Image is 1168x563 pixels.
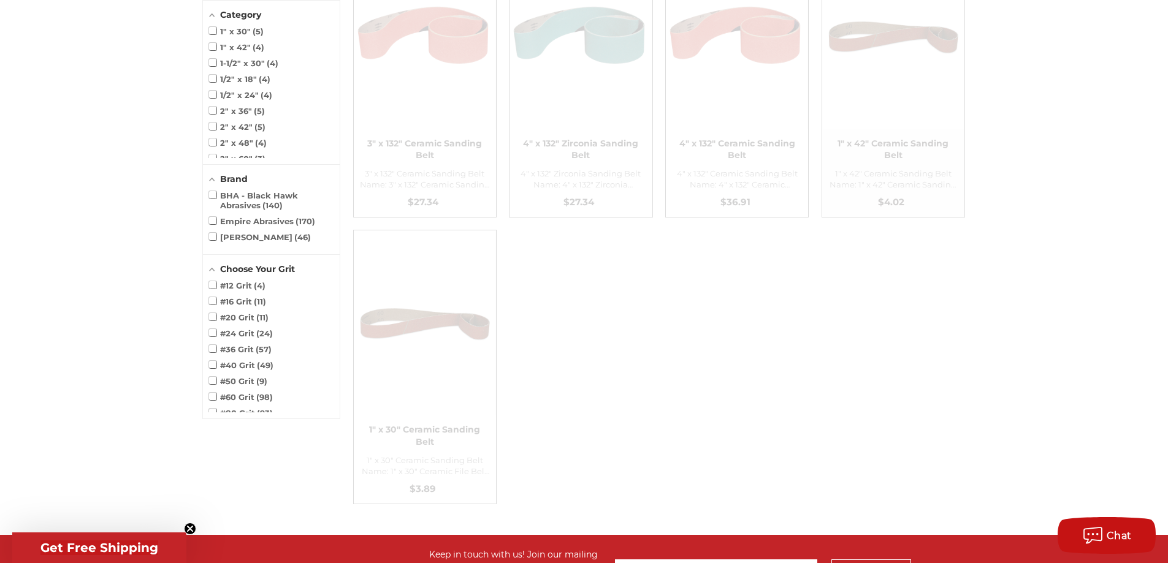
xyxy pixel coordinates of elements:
[209,154,266,164] span: 2" x 60"
[253,42,264,52] span: 4
[209,344,272,354] span: #36 Grit
[254,122,265,132] span: 5
[209,297,267,306] span: #16 Grit
[261,90,272,100] span: 4
[209,191,334,210] span: BHA - Black Hawk Abrasives
[209,232,311,242] span: [PERSON_NAME]
[256,344,272,354] span: 57
[209,74,271,84] span: 1/2" x 18"
[209,360,274,370] span: #40 Grit
[1058,517,1156,554] button: Chat
[296,216,315,226] span: 170
[220,173,248,184] span: Brand
[209,376,268,386] span: #50 Grit
[209,281,266,290] span: #12 Grit
[254,154,265,164] span: 3
[220,263,295,274] span: Choose Your Grit
[209,408,273,418] span: #80 Grit
[184,523,196,535] button: Close teaser
[12,532,186,563] div: Get Free ShippingClose teaser
[256,312,269,322] span: 11
[209,138,267,148] span: 2" x 48"
[267,58,278,68] span: 4
[209,42,265,52] span: 1" x 42"
[254,106,265,116] span: 5
[209,58,279,68] span: 1-1/2" x 30"
[220,9,261,20] span: Category
[255,138,267,148] span: 4
[256,376,267,386] span: 9
[209,328,273,338] span: #24 Grit
[259,74,270,84] span: 4
[209,392,273,402] span: #60 Grit
[254,297,266,306] span: 11
[256,328,273,338] span: 24
[254,281,265,290] span: 4
[256,392,273,402] span: 98
[209,106,265,116] span: 2" x 36"
[257,408,273,418] span: 93
[1107,530,1132,542] span: Chat
[262,200,283,210] span: 140
[257,360,273,370] span: 49
[40,540,158,555] span: Get Free Shipping
[209,26,264,36] span: 1" x 30"
[209,216,316,226] span: Empire Abrasives
[209,122,266,132] span: 2" x 42"
[209,90,273,100] span: 1/2" x 24"
[294,232,311,242] span: 46
[209,312,269,322] span: #20 Grit
[253,26,264,36] span: 5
